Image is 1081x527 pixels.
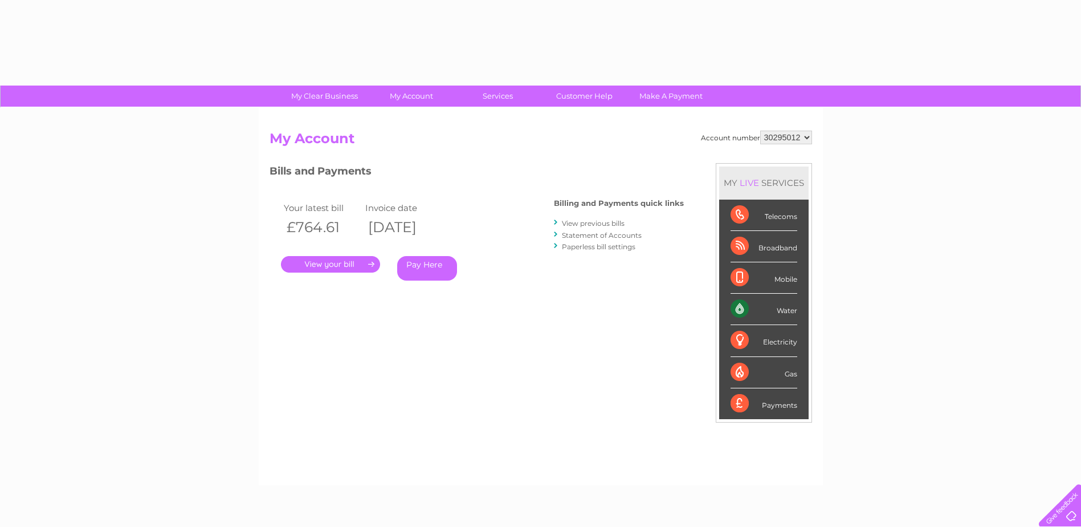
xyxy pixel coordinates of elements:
[624,86,718,107] a: Make A Payment
[554,199,684,208] h4: Billing and Payments quick links
[362,200,444,216] td: Invoice date
[397,256,457,281] a: Pay Here
[719,167,809,199] div: MY SERVICES
[281,216,363,239] th: £764.61
[731,325,797,356] div: Electricity
[562,242,635,251] a: Paperless bill settings
[701,131,812,144] div: Account number
[731,357,797,388] div: Gas
[364,86,458,107] a: My Account
[731,294,797,325] div: Water
[362,216,444,239] th: [DATE]
[278,86,372,107] a: My Clear Business
[731,200,797,231] div: Telecoms
[731,231,797,262] div: Broadband
[451,86,545,107] a: Services
[562,231,642,240] a: Statement of Accounts
[281,200,363,216] td: Your latest bill
[731,262,797,294] div: Mobile
[270,131,812,152] h2: My Account
[270,163,684,183] h3: Bills and Payments
[562,219,625,228] a: View previous bills
[281,256,380,273] a: .
[537,86,631,107] a: Customer Help
[731,388,797,419] div: Payments
[737,177,761,188] div: LIVE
